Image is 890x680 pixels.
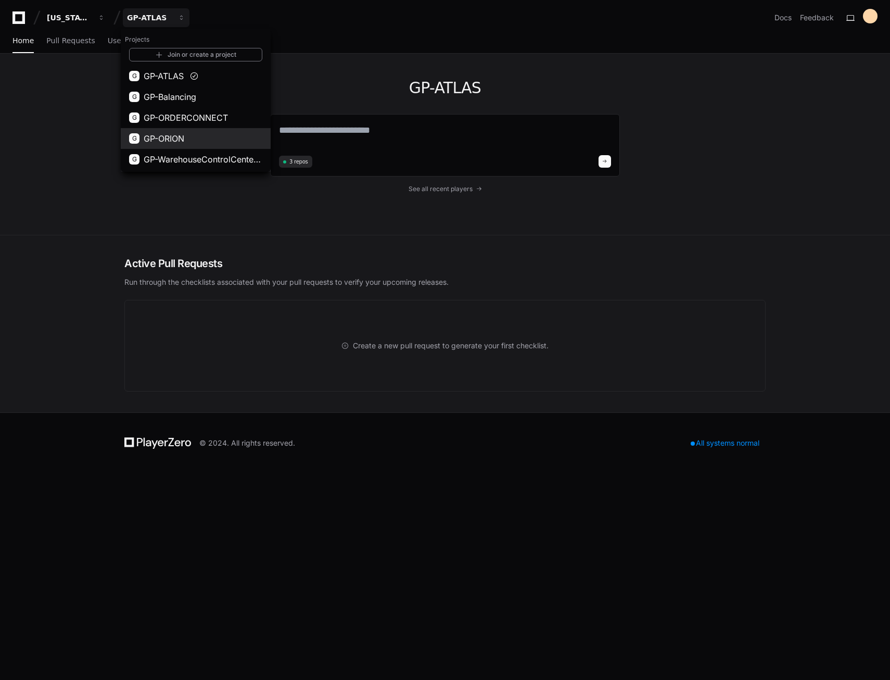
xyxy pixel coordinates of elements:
[12,29,34,53] a: Home
[108,37,128,44] span: Users
[108,29,128,53] a: Users
[129,92,139,102] div: G
[124,277,766,287] p: Run through the checklists associated with your pull requests to verify your upcoming releases.
[46,29,95,53] a: Pull Requests
[47,12,92,23] div: [US_STATE] Pacific
[129,112,139,123] div: G
[409,185,473,193] span: See all recent players
[124,256,766,271] h2: Active Pull Requests
[12,37,34,44] span: Home
[144,70,184,82] span: GP-ATLAS
[353,341,549,351] span: Create a new pull request to generate your first checklist.
[144,111,228,124] span: GP-ORDERCONNECT
[144,132,184,145] span: GP-ORION
[289,158,308,166] span: 3 repos
[43,8,109,27] button: [US_STATE] Pacific
[144,91,196,103] span: GP-Balancing
[199,438,295,448] div: © 2024. All rights reserved.
[121,31,271,48] h1: Projects
[270,79,620,97] h1: GP-ATLAS
[123,8,189,27] button: GP-ATLAS
[270,185,620,193] a: See all recent players
[121,29,271,172] div: [US_STATE] Pacific
[129,133,139,144] div: G
[684,436,766,450] div: All systems normal
[144,153,262,166] span: GP-WarehouseControlCenterWCC)
[129,48,262,61] a: Join or create a project
[129,154,139,165] div: G
[46,37,95,44] span: Pull Requests
[800,12,834,23] button: Feedback
[774,12,792,23] a: Docs
[127,12,172,23] div: GP-ATLAS
[129,71,139,81] div: G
